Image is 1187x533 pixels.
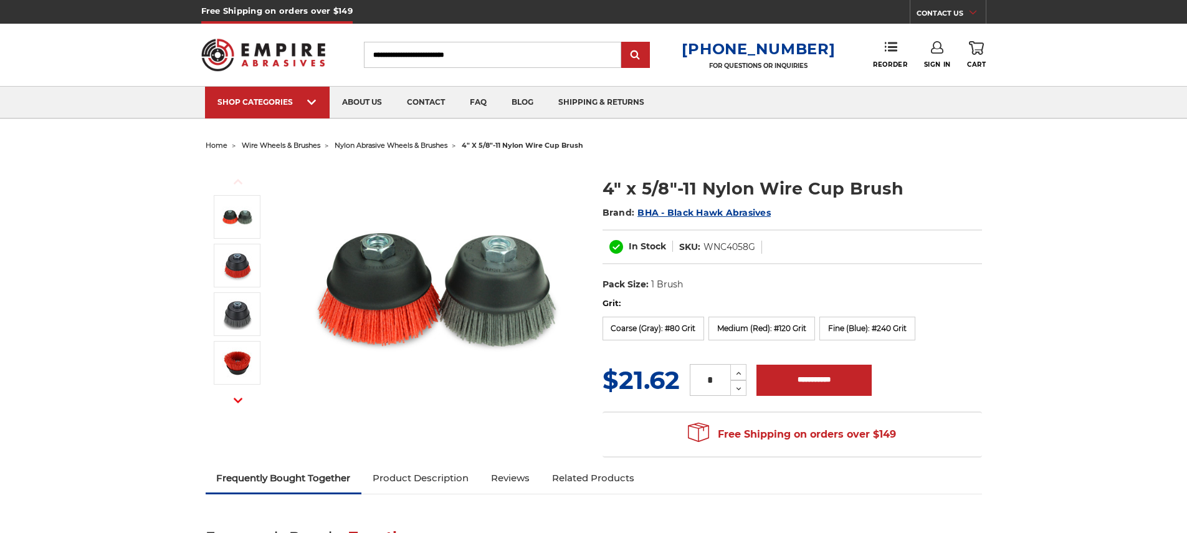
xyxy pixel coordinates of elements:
[688,422,896,447] span: Free Shipping on orders over $149
[222,299,253,330] img: 4" Nylon Cup Brush, gray coarse
[330,87,394,118] a: about us
[873,41,907,68] a: Reorder
[917,6,986,24] a: CONTACT US
[394,87,457,118] a: contact
[651,278,683,291] dd: 1 Brush
[361,464,480,492] a: Product Description
[603,176,982,201] h1: 4" x 5/8"-11 Nylon Wire Cup Brush
[603,297,982,310] label: Grit:
[499,87,546,118] a: blog
[873,60,907,69] span: Reorder
[679,241,700,254] dt: SKU:
[222,250,253,281] img: 4" Nylon Cup Brush, red medium
[623,43,648,68] input: Submit
[222,347,253,378] img: red nylon wire bristle cup brush 4 inch
[335,141,447,150] a: nylon abrasive wheels & brushes
[223,168,253,195] button: Previous
[462,141,583,150] span: 4" x 5/8"-11 nylon wire cup brush
[603,365,680,395] span: $21.62
[603,278,649,291] dt: Pack Size:
[206,464,362,492] a: Frequently Bought Together
[541,464,646,492] a: Related Products
[703,241,755,254] dd: WNC4058G
[242,141,320,150] a: wire wheels & brushes
[312,163,561,413] img: 4" x 5/8"-11 Nylon Wire Cup Brushes
[223,387,253,414] button: Next
[682,40,835,58] a: [PHONE_NUMBER]
[201,31,326,79] img: Empire Abrasives
[457,87,499,118] a: faq
[222,201,253,233] img: 4" x 5/8"-11 Nylon Wire Cup Brushes
[924,60,951,69] span: Sign In
[217,97,317,107] div: SHOP CATEGORIES
[637,207,771,218] a: BHA - Black Hawk Abrasives
[546,87,657,118] a: shipping & returns
[967,60,986,69] span: Cart
[206,141,227,150] a: home
[603,207,635,218] span: Brand:
[629,241,666,252] span: In Stock
[967,41,986,69] a: Cart
[480,464,541,492] a: Reviews
[682,62,835,70] p: FOR QUESTIONS OR INQUIRIES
